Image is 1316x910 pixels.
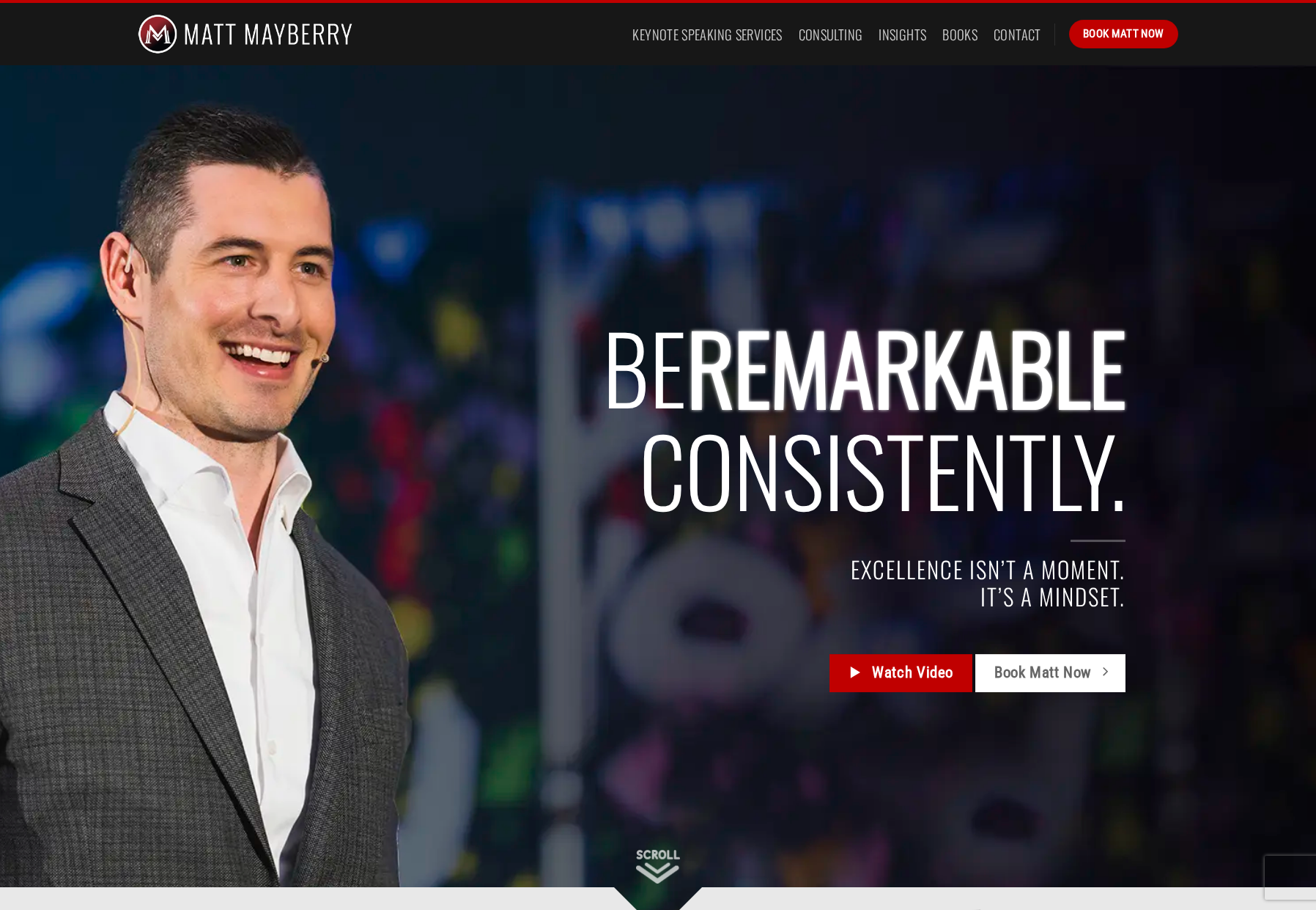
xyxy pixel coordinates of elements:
[254,315,1125,521] h2: BE
[636,850,680,884] img: Scroll Down
[879,21,926,48] a: Insights
[138,3,352,65] img: Matt Mayberry
[639,400,1125,538] span: Consistently.
[829,654,972,692] a: Watch Video
[1083,25,1164,43] span: Book Matt Now
[687,297,1125,436] span: REMARKABLE
[1069,20,1178,48] a: Book Matt Now
[254,556,1125,583] h4: EXCELLENCE ISN’T A MOMENT.
[254,583,1125,610] h4: IT’S A MINDSET.
[632,21,782,48] a: Keynote Speaking Services
[799,21,863,48] a: Consulting
[872,661,953,685] span: Watch Video
[994,661,1092,685] span: Book Matt Now
[942,21,977,48] a: Books
[994,21,1041,48] a: Contact
[975,654,1125,692] a: Book Matt Now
